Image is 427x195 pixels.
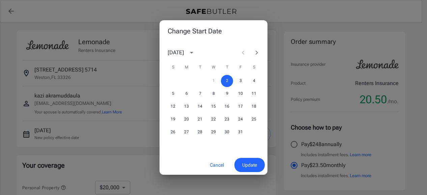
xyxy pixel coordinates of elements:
[234,88,247,100] button: 10
[167,101,179,113] button: 12
[221,126,233,138] button: 30
[221,61,233,74] span: Thursday
[221,113,233,126] button: 23
[194,113,206,126] button: 21
[168,49,184,57] div: [DATE]
[234,126,247,138] button: 31
[207,126,220,138] button: 29
[234,61,247,74] span: Friday
[194,101,206,113] button: 14
[248,75,260,87] button: 4
[167,61,179,74] span: Sunday
[194,126,206,138] button: 28
[167,88,179,100] button: 5
[234,75,247,87] button: 3
[202,158,232,172] button: Cancel
[248,113,260,126] button: 25
[248,61,260,74] span: Saturday
[248,101,260,113] button: 18
[207,61,220,74] span: Wednesday
[180,61,193,74] span: Monday
[248,88,260,100] button: 11
[242,161,257,169] span: Update
[234,113,247,126] button: 24
[180,88,193,100] button: 6
[180,126,193,138] button: 27
[194,61,206,74] span: Tuesday
[167,126,179,138] button: 26
[186,47,197,58] button: calendar view is open, switch to year view
[207,113,220,126] button: 22
[167,113,179,126] button: 19
[221,101,233,113] button: 16
[221,75,233,87] button: 2
[207,101,220,113] button: 15
[221,88,233,100] button: 9
[180,101,193,113] button: 13
[250,46,263,59] button: Next month
[160,20,267,42] h2: Change Start Date
[234,158,265,172] button: Update
[194,88,206,100] button: 7
[180,113,193,126] button: 20
[234,101,247,113] button: 17
[207,88,220,100] button: 8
